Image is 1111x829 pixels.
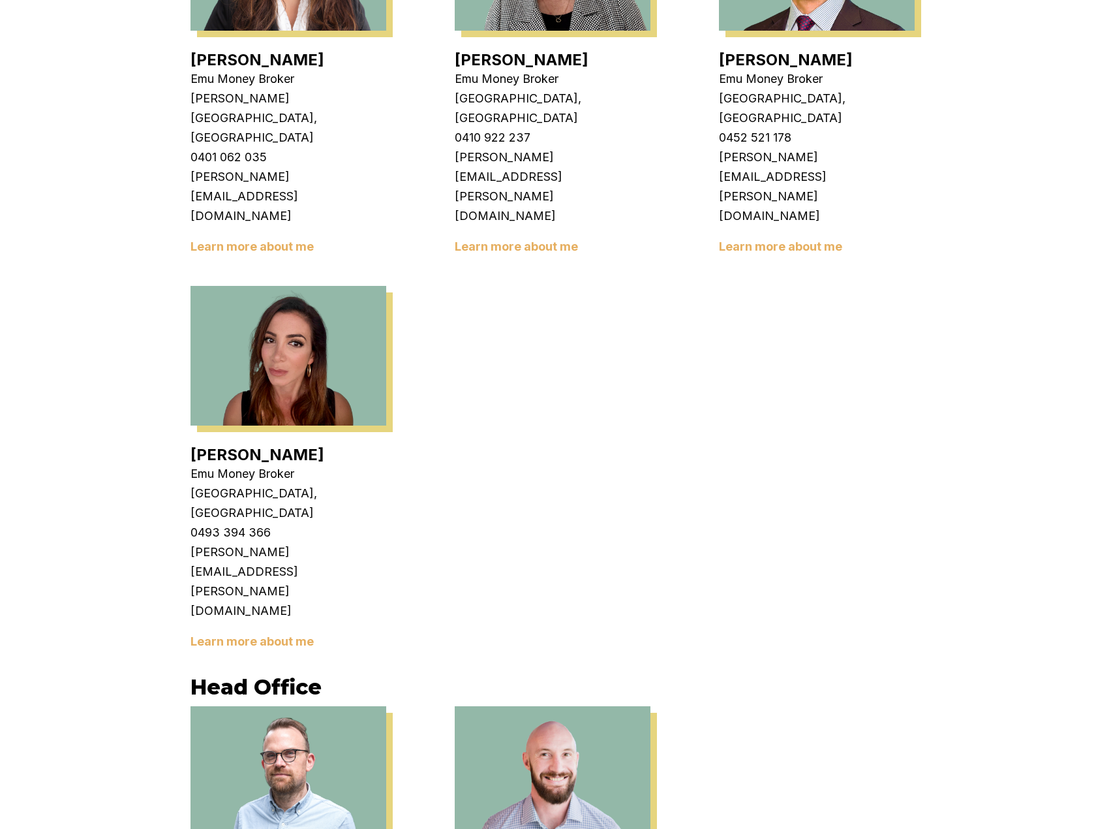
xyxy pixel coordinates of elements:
[190,286,386,426] img: Laura La Micela
[190,445,324,464] a: [PERSON_NAME]
[455,148,650,226] p: [PERSON_NAME][EMAIL_ADDRESS][PERSON_NAME][DOMAIN_NAME]
[455,240,578,253] a: Learn more about me
[719,148,915,226] p: [PERSON_NAME][EMAIL_ADDRESS][PERSON_NAME][DOMAIN_NAME]
[719,240,842,253] a: Learn more about me
[455,89,650,128] p: [GEOGRAPHIC_DATA], [GEOGRAPHIC_DATA]
[455,69,650,89] p: Emu Money Broker
[190,148,386,167] p: 0401 062 035
[190,50,324,69] a: [PERSON_NAME]
[190,674,921,700] h3: Head Office
[719,128,915,148] p: 0452 521 178
[719,69,915,89] p: Emu Money Broker
[190,634,314,648] a: Learn more about me
[190,240,314,253] a: Learn more about me
[455,50,588,69] a: [PERSON_NAME]
[190,69,386,89] p: Emu Money Broker
[190,484,386,523] p: [GEOGRAPHIC_DATA], [GEOGRAPHIC_DATA]
[190,464,386,484] p: Emu Money Broker
[719,89,915,128] p: [GEOGRAPHIC_DATA], [GEOGRAPHIC_DATA]
[190,523,386,542] p: 0493 394 366
[455,128,650,148] p: 0410 922 237
[190,89,386,148] p: [PERSON_NAME][GEOGRAPHIC_DATA], [GEOGRAPHIC_DATA]
[190,542,386,621] p: [PERSON_NAME][EMAIL_ADDRESS][PERSON_NAME][DOMAIN_NAME]
[719,50,853,69] a: [PERSON_NAME]
[190,167,386,226] p: [PERSON_NAME][EMAIL_ADDRESS][DOMAIN_NAME]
